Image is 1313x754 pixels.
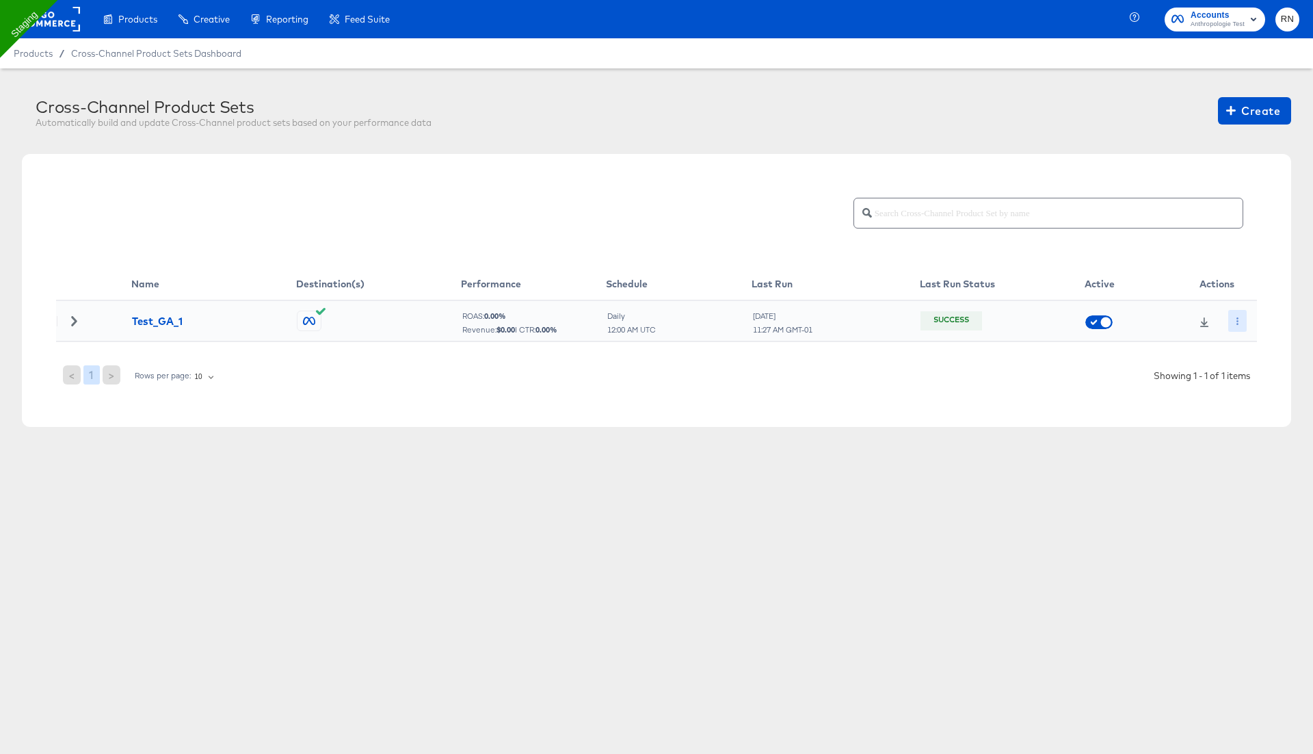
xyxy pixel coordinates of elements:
div: Showing 1 - 1 of 1 items [1154,369,1250,382]
b: $ 0.00 [496,324,515,335]
th: Active [1085,268,1177,300]
span: Products [14,48,53,59]
button: RN [1275,8,1299,31]
button: AccountsAnthropologie Test [1165,8,1265,31]
span: Reporting [266,14,308,25]
div: 10 [194,369,216,386]
div: Daily [607,311,656,321]
div: Test_GA_1 [132,314,183,328]
span: / [53,48,71,59]
th: Last Run Status [920,268,1085,300]
b: 0.00 % [535,324,557,335]
th: Last Run [752,268,920,300]
div: Cross-Channel Product Sets [36,97,432,116]
th: Actions [1177,268,1257,300]
input: Search Cross-Channel Product Set by name [872,193,1243,222]
span: Create [1229,101,1280,120]
div: Rows per page: [134,371,191,380]
th: Performance [461,268,606,300]
div: Revenue: | CTR: [462,325,605,335]
span: Accounts [1191,8,1245,23]
span: 1 [89,365,94,385]
button: Create [1218,97,1291,125]
button: 1 [83,365,99,385]
div: 11:27 AM GMT-01 [752,325,813,335]
div: Automatically build and update Cross-Channel product sets based on your performance data [36,116,432,129]
a: Cross-Channel Product Sets Dashboard [71,48,241,59]
span: Products [118,14,157,25]
div: Toggle Row Expanded [57,316,91,326]
div: [DATE] [752,311,813,321]
b: 0.00 % [484,311,506,321]
div: 12:00 AM UTC [607,325,656,335]
div: Success [933,315,969,327]
span: Feed Suite [345,14,390,25]
span: Anthropologie Test [1191,19,1245,30]
span: RN [1281,12,1294,27]
th: Destination(s) [296,268,461,300]
th: Name [131,268,296,300]
th: Schedule [606,268,751,300]
div: ROAS: [462,311,605,321]
span: Creative [194,14,230,25]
